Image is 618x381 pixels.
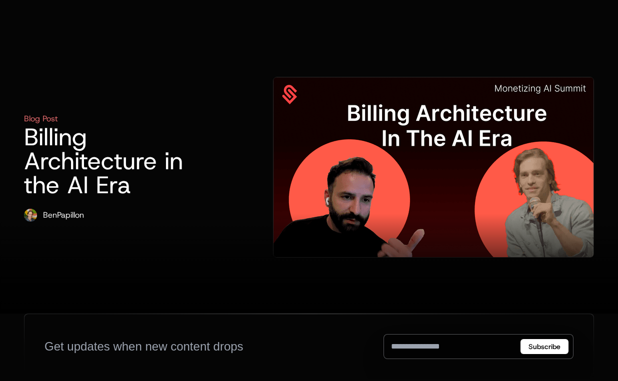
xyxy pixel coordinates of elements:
[273,77,593,257] img: Ben+Char
[24,209,37,222] img: ben
[520,339,568,354] button: Subscribe
[24,113,58,125] div: Blog Post
[44,339,243,355] div: Get updates when new content drops
[43,209,84,221] div: Ben Papillon
[24,125,209,197] h1: Billing Architecture in the AI Era
[24,77,594,258] a: Blog PostBilling Architecture in the AI ErabenBenPapillonBen+Char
